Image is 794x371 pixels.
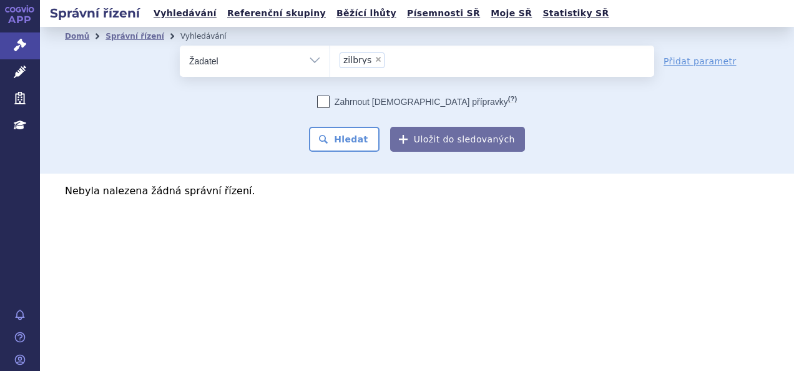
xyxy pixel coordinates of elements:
button: Hledat [309,127,380,152]
h2: Správní řízení [40,4,150,22]
span: × [375,56,382,63]
p: Nebyla nalezena žádná správní řízení. [65,186,769,196]
a: Písemnosti SŘ [403,5,484,22]
a: Vyhledávání [150,5,220,22]
a: Správní řízení [105,32,164,41]
abbr: (?) [508,95,517,103]
a: Přidat parametr [664,55,737,67]
button: Uložit do sledovaných [390,127,525,152]
a: Referenční skupiny [223,5,330,22]
label: Zahrnout [DEMOGRAPHIC_DATA] přípravky [317,96,517,108]
input: zilbrys [388,52,395,67]
a: Běžící lhůty [333,5,400,22]
li: Vyhledávání [180,27,243,46]
a: Domů [65,32,89,41]
span: zilbrys [343,56,371,64]
a: Statistiky SŘ [539,5,612,22]
a: Moje SŘ [487,5,536,22]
